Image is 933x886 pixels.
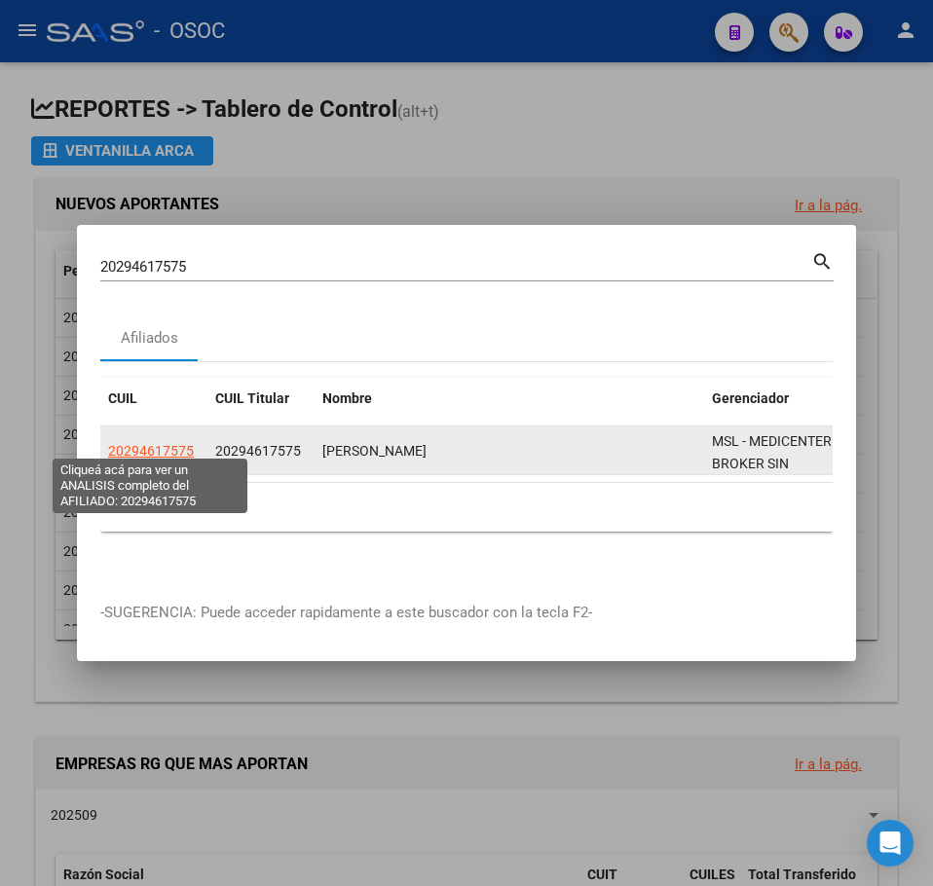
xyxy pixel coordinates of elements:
span: Nombre [322,390,372,406]
datatable-header-cell: CUIL Titular [207,378,315,420]
datatable-header-cell: CUIL [100,378,207,420]
span: 20294617575 [108,443,194,459]
p: -SUGERENCIA: Puede acceder rapidamente a este buscador con la tecla F2- [100,602,833,624]
span: Gerenciador [712,390,789,406]
div: [PERSON_NAME] [322,440,696,462]
span: MSL - MEDICENTER BROKER SIN LIQUIDAR [712,433,832,494]
div: Open Intercom Messenger [867,820,914,867]
div: 1 total [100,483,833,532]
mat-icon: search [811,248,834,272]
datatable-header-cell: Nombre [315,378,704,420]
span: CUIL [108,390,137,406]
div: Afiliados [121,327,178,350]
datatable-header-cell: Gerenciador [704,378,840,420]
span: CUIL Titular [215,390,289,406]
span: 20294617575 [215,443,301,459]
